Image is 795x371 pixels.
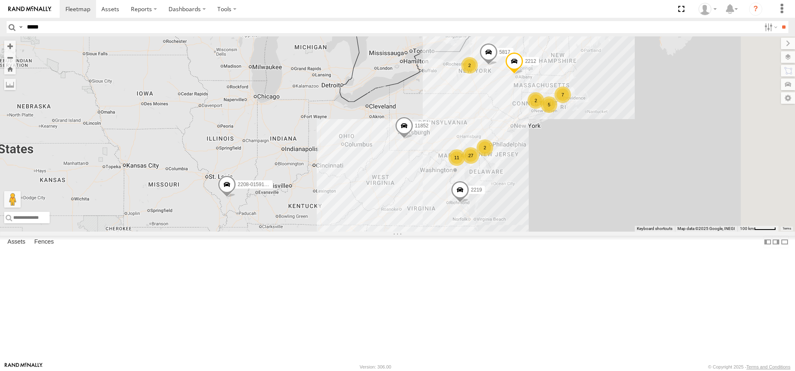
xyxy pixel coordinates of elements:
div: 2 [477,139,493,156]
i: ? [749,2,762,16]
span: 100 km [740,226,754,231]
div: 2 [528,92,544,109]
button: Zoom in [4,41,16,52]
span: Map data ©2025 Google, INEGI [677,226,735,231]
span: 11852 [415,123,429,129]
button: Zoom out [4,52,16,63]
button: Zoom Home [4,63,16,74]
div: Version: 306.00 [360,364,391,369]
label: Map Settings [781,92,795,104]
div: Thomas Ward [696,3,720,15]
span: 2208-015910002284753 [238,182,292,188]
label: Dock Summary Table to the Right [772,236,780,248]
a: Terms [783,227,791,230]
div: 2 [461,57,478,74]
label: Search Filter Options [761,21,779,33]
button: Drag Pegman onto the map to open Street View [4,191,21,208]
button: Map Scale: 100 km per 49 pixels [737,226,778,232]
a: Terms and Conditions [747,364,790,369]
label: Fences [30,236,58,248]
label: Search Query [17,21,24,33]
a: Visit our Website [5,363,43,371]
div: 7 [554,86,571,103]
span: 5817 [499,50,511,55]
button: Keyboard shortcuts [637,226,672,232]
label: Dock Summary Table to the Left [764,236,772,248]
div: 27 [463,147,479,164]
div: © Copyright 2025 - [708,364,790,369]
label: Measure [4,79,16,90]
span: 2219 [471,187,482,193]
div: 11 [448,149,465,166]
img: rand-logo.svg [8,6,51,12]
div: 5 [541,96,557,113]
label: Assets [3,236,29,248]
label: Hide Summary Table [781,236,789,248]
span: 2212 [525,58,536,64]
